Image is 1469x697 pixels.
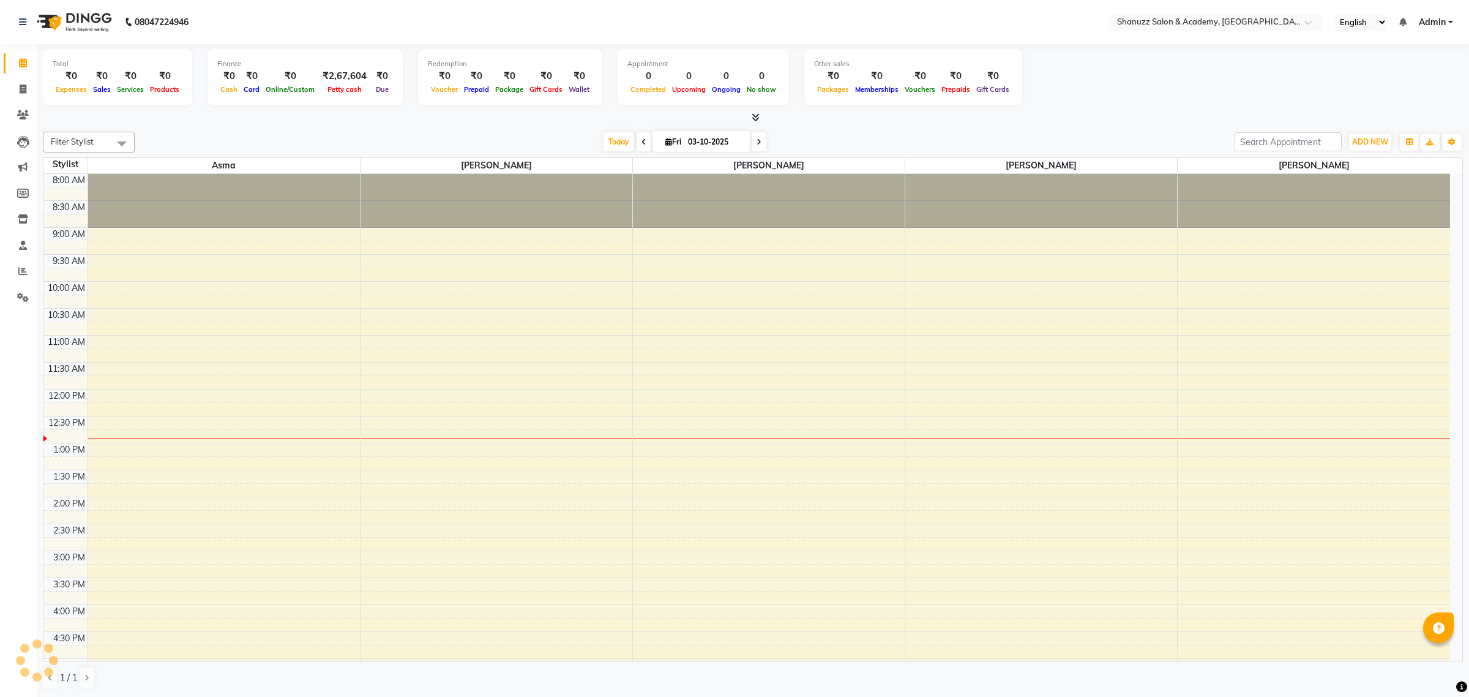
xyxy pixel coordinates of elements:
input: Search Appointment [1235,132,1342,151]
span: Card [241,85,263,94]
div: Finance [217,59,393,69]
div: ₹0 [217,69,241,83]
span: Upcoming [669,85,709,94]
div: 12:00 PM [46,390,88,402]
span: Petty cash [324,85,365,94]
div: ₹0 [852,69,902,83]
span: Admin [1419,16,1446,29]
span: Sales [90,85,114,94]
span: Services [114,85,147,94]
img: logo [31,5,115,39]
div: ₹0 [938,69,973,83]
span: Wallet [566,85,592,94]
div: 8:00 AM [50,174,88,187]
span: [PERSON_NAME] [1178,158,1450,173]
div: ₹0 [114,69,147,83]
div: ₹0 [241,69,263,83]
span: Memberships [852,85,902,94]
button: ADD NEW [1349,134,1391,151]
span: ADD NEW [1352,137,1388,146]
span: Gift Cards [973,85,1012,94]
div: Appointment [627,59,779,69]
div: 9:30 AM [50,255,88,268]
span: No show [744,85,779,94]
div: 12:30 PM [46,416,88,429]
div: 9:00 AM [50,228,88,241]
span: Due [373,85,392,94]
div: ₹0 [90,69,114,83]
div: 0 [709,69,744,83]
span: Vouchers [902,85,938,94]
span: Cash [217,85,241,94]
span: [PERSON_NAME] [633,158,905,173]
div: ₹0 [428,69,461,83]
div: 8:30 AM [50,201,88,214]
span: Fri [662,137,684,146]
div: 1:30 PM [51,470,88,483]
span: Expenses [53,85,90,94]
span: Ongoing [709,85,744,94]
span: Asma [88,158,360,173]
div: 3:30 PM [51,578,88,591]
span: Prepaid [461,85,492,94]
span: Prepaids [938,85,973,94]
div: 4:30 PM [51,632,88,645]
div: 0 [744,69,779,83]
div: Stylist [43,158,88,171]
div: ₹0 [566,69,592,83]
span: Products [147,85,182,94]
div: ₹0 [263,69,318,83]
div: ₹0 [973,69,1012,83]
div: 0 [627,69,669,83]
span: 1 / 1 [60,671,77,684]
div: ₹0 [461,69,492,83]
div: ₹0 [53,69,90,83]
div: 11:00 AM [45,336,88,348]
div: 2:00 PM [51,497,88,510]
div: Redemption [428,59,592,69]
span: Completed [627,85,669,94]
div: 0 [669,69,709,83]
div: 5:00 PM [51,659,88,672]
span: [PERSON_NAME] [905,158,1177,173]
div: 2:30 PM [51,524,88,537]
div: ₹0 [147,69,182,83]
div: 4:00 PM [51,605,88,618]
input: 2025-10-03 [684,133,746,151]
div: ₹0 [814,69,852,83]
div: ₹0 [902,69,938,83]
div: Other sales [814,59,1012,69]
div: ₹0 [372,69,393,83]
b: 08047224946 [135,5,189,39]
span: Online/Custom [263,85,318,94]
span: [PERSON_NAME] [361,158,632,173]
span: Today [604,132,634,151]
span: Package [492,85,526,94]
div: ₹0 [492,69,526,83]
span: Gift Cards [526,85,566,94]
div: ₹2,67,604 [318,69,372,83]
span: Filter Stylist [51,137,94,146]
span: Voucher [428,85,461,94]
div: 3:00 PM [51,551,88,564]
div: 10:00 AM [45,282,88,295]
div: 11:30 AM [45,363,88,375]
div: Total [53,59,182,69]
div: 10:30 AM [45,309,88,322]
span: Packages [814,85,852,94]
div: ₹0 [526,69,566,83]
div: 1:00 PM [51,443,88,456]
